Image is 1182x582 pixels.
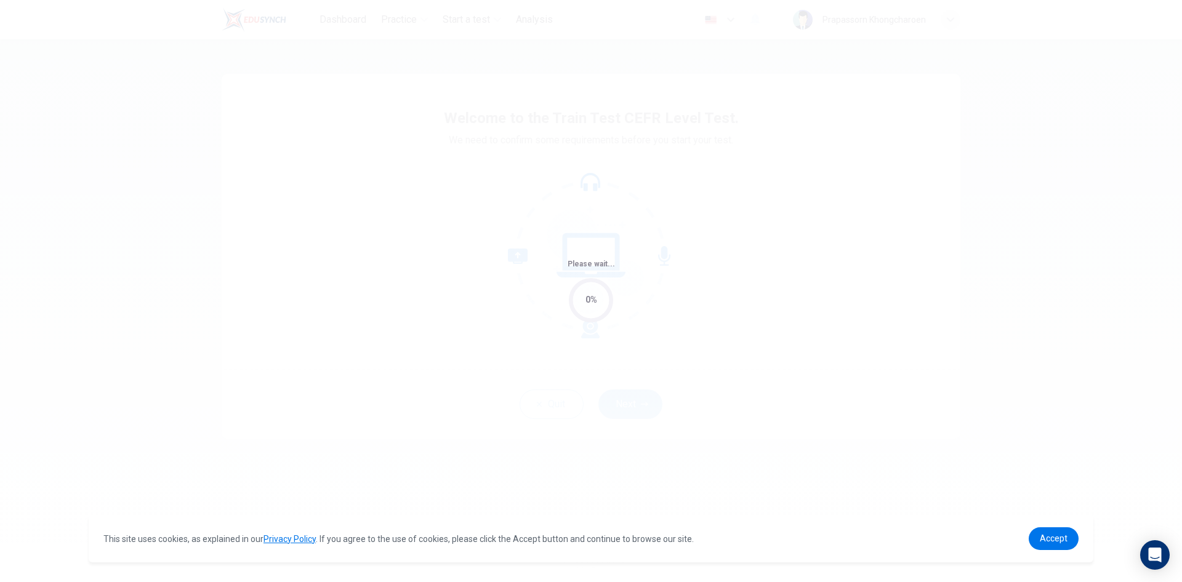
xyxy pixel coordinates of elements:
[1140,540,1170,570] div: Open Intercom Messenger
[263,534,316,544] a: Privacy Policy
[1040,533,1067,543] span: Accept
[568,260,615,268] span: Please wait...
[1029,527,1079,550] a: dismiss cookie message
[585,293,597,307] div: 0%
[103,534,694,544] span: This site uses cookies, as explained in our . If you agree to the use of cookies, please click th...
[89,515,1093,562] div: cookieconsent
